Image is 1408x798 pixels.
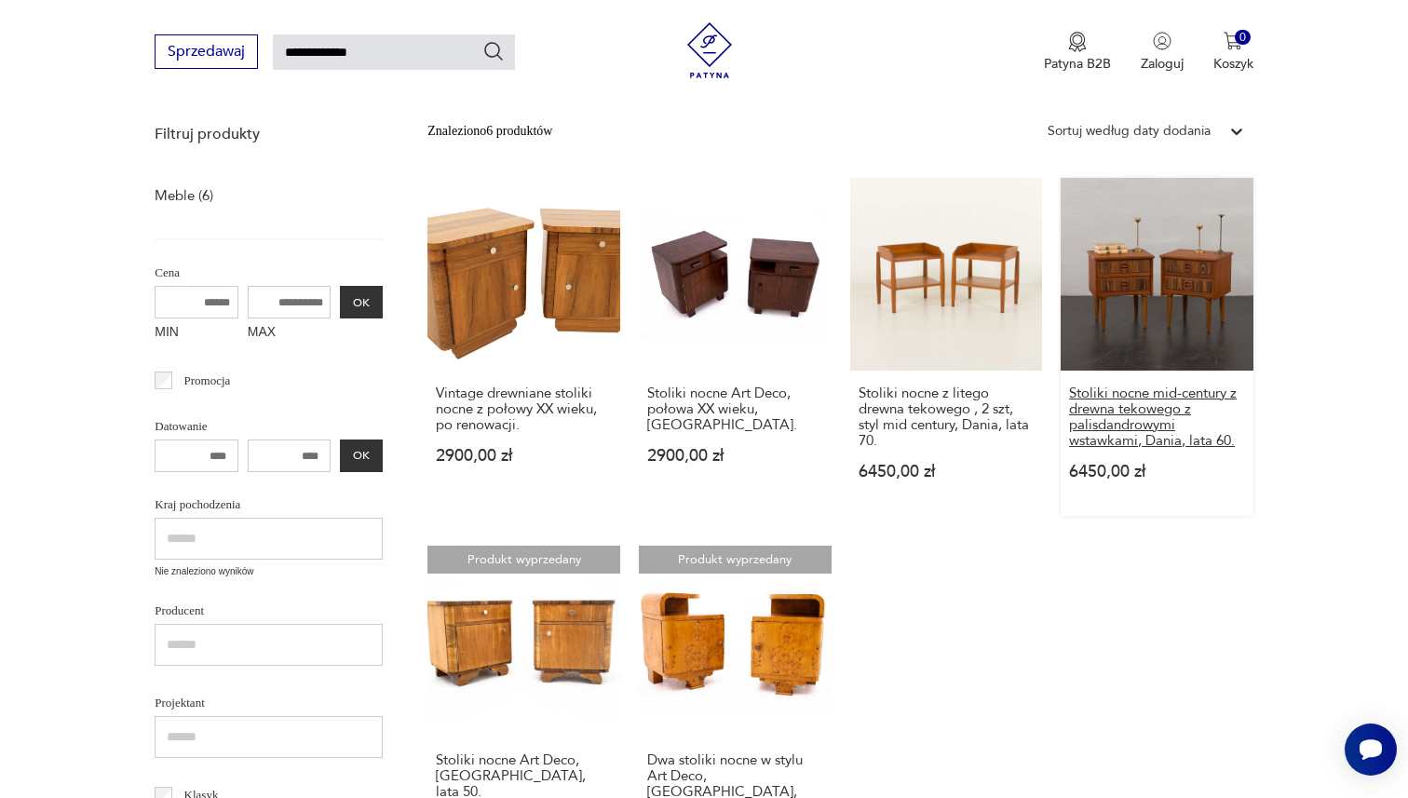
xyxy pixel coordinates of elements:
[1069,385,1245,449] h3: Stoliki nocne mid-century z drewna tekowego z palisdandrowymi wstawkami, Dania, lata 60.
[1153,32,1171,50] img: Ikonka użytkownika
[647,448,823,464] p: 2900,00 zł
[859,464,1035,480] p: 6450,00 zł
[248,318,332,348] label: MAX
[1224,32,1242,50] img: Ikona koszyka
[1141,55,1184,73] p: Zaloguj
[647,385,823,433] h3: Stoliki nocne Art Deco, połowa XX wieku, [GEOGRAPHIC_DATA].
[1213,32,1253,73] button: 0Koszyk
[340,440,383,472] button: OK
[850,178,1043,516] a: Stoliki nocne z litego drewna tekowego , 2 szt, styl mid century, Dania, lata 70.Stoliki nocne z ...
[427,178,620,516] a: Vintage drewniane stoliki nocne z połowy XX wieku, po renowacji.Vintage drewniane stoliki nocne z...
[859,385,1035,449] h3: Stoliki nocne z litego drewna tekowego , 2 szt, styl mid century, Dania, lata 70.
[155,47,258,60] a: Sprzedawaj
[482,40,505,62] button: Szukaj
[155,693,383,713] p: Projektant
[155,318,238,348] label: MIN
[1141,32,1184,73] button: Zaloguj
[682,22,738,78] img: Patyna - sklep z meblami i dekoracjami vintage
[1069,464,1245,480] p: 6450,00 zł
[639,178,832,516] a: Stoliki nocne Art Deco, połowa XX wieku, Polska.Stoliki nocne Art Deco, połowa XX wieku, [GEOGRAP...
[1213,55,1253,73] p: Koszyk
[1044,32,1111,73] button: Patyna B2B
[1061,178,1253,516] a: Stoliki nocne mid-century z drewna tekowego z palisdandrowymi wstawkami, Dania, lata 60.Stoliki n...
[436,385,612,433] h3: Vintage drewniane stoliki nocne z połowy XX wieku, po renowacji.
[436,448,612,464] p: 2900,00 zł
[155,494,383,515] p: Kraj pochodzenia
[155,564,383,579] p: Nie znaleziono wyników
[1068,32,1087,52] img: Ikona medalu
[1345,724,1397,776] iframe: Smartsupp widget button
[155,34,258,69] button: Sprzedawaj
[184,371,231,391] p: Promocja
[155,601,383,621] p: Producent
[1044,32,1111,73] a: Ikona medaluPatyna B2B
[340,286,383,318] button: OK
[1044,55,1111,73] p: Patyna B2B
[427,121,552,142] div: Znaleziono 6 produktów
[1048,121,1211,142] div: Sortuj według daty dodania
[155,183,213,209] a: Meble (6)
[155,263,383,283] p: Cena
[155,124,383,144] p: Filtruj produkty
[155,416,383,437] p: Datowanie
[1235,30,1251,46] div: 0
